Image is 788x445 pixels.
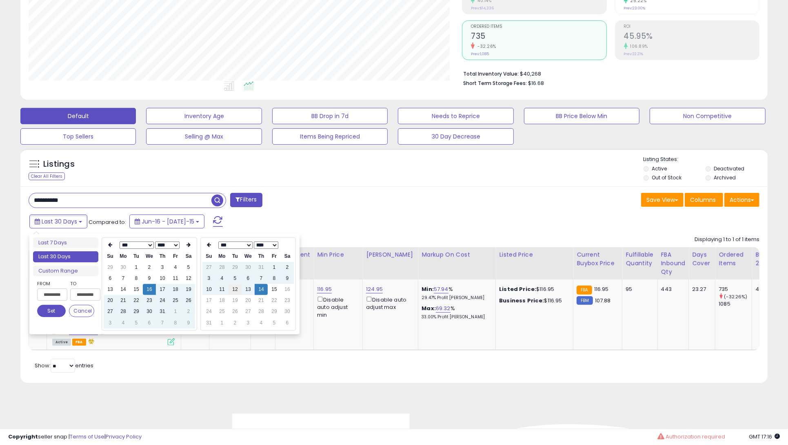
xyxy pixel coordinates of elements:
[86,338,95,344] i: hazardous material
[202,262,215,273] td: 27
[202,284,215,295] td: 10
[281,318,294,329] td: 6
[436,304,451,313] a: 69.32
[577,286,592,295] small: FBA
[255,295,268,306] td: 21
[422,285,434,293] b: Min:
[117,273,130,284] td: 7
[317,250,359,259] div: Min Price
[156,273,169,284] td: 10
[146,108,262,124] button: Inventory Age
[434,285,448,293] a: 57.94
[242,284,255,295] td: 13
[229,251,242,262] th: Tu
[268,262,281,273] td: 1
[272,128,388,145] button: Items Being Repriced
[215,306,229,317] td: 25
[130,306,143,317] td: 29
[650,108,765,124] button: Non Competitive
[577,250,619,268] div: Current Buybox Price
[268,251,281,262] th: Fr
[230,193,262,207] button: Filters
[418,247,496,280] th: The percentage added to the cost of goods (COGS) that forms the calculator for Min & Max prices.
[281,284,294,295] td: 16
[317,285,332,293] a: 116.95
[255,273,268,284] td: 7
[719,300,752,308] div: 1085
[242,295,255,306] td: 20
[463,70,519,77] b: Total Inventory Value:
[143,318,156,329] td: 6
[422,314,489,320] p: 33.00% Profit [PERSON_NAME]
[317,295,356,319] div: Disable auto adjust min
[719,250,748,268] div: Ordered Items
[229,306,242,317] td: 26
[35,362,93,369] span: Show: entries
[104,295,117,306] td: 20
[366,295,412,311] div: Disable auto adjust max
[471,6,494,11] small: Prev: $14,336
[182,295,195,306] td: 26
[724,193,759,207] button: Actions
[43,159,75,170] h5: Listings
[130,318,143,329] td: 5
[156,306,169,317] td: 31
[242,273,255,284] td: 6
[129,215,204,228] button: Jun-16 - [DATE]-15
[641,193,684,207] button: Save View
[268,273,281,284] td: 8
[99,328,165,335] span: | SKU: BW1_3614273790833
[471,51,489,56] small: Prev: 1,085
[143,273,156,284] td: 9
[215,284,229,295] td: 11
[156,284,169,295] td: 17
[279,250,310,268] div: Fulfillment Cost
[117,306,130,317] td: 28
[755,286,782,293] div: 40%
[202,273,215,284] td: 3
[33,237,98,248] li: Last 7 Days
[169,262,182,273] td: 4
[169,295,182,306] td: 25
[142,217,194,226] span: Jun-16 - [DATE]-15
[255,306,268,317] td: 28
[215,318,229,329] td: 1
[499,250,570,259] div: Listed Price
[146,128,262,145] button: Selling @ Max
[70,280,94,288] label: To
[156,251,169,262] th: Th
[156,318,169,329] td: 7
[268,295,281,306] td: 22
[242,306,255,317] td: 27
[242,251,255,262] th: We
[215,262,229,273] td: 28
[143,251,156,262] th: We
[528,79,544,87] span: $16.68
[644,156,768,163] p: Listing States:
[20,108,136,124] button: Default
[52,339,71,346] span: All listings currently available for purchase on Amazon
[215,273,229,284] td: 4
[714,174,736,181] label: Archived
[685,193,723,207] button: Columns
[724,293,747,300] small: (-32.26%)
[471,25,606,29] span: Ordered Items
[117,251,130,262] th: Mo
[624,6,646,11] small: Prev: 23.00%
[281,273,294,284] td: 9
[72,339,86,346] span: FBA
[156,295,169,306] td: 24
[422,304,436,312] b: Max:
[143,262,156,273] td: 2
[20,128,136,145] button: Top Sellers
[229,295,242,306] td: 19
[130,262,143,273] td: 1
[255,251,268,262] th: Th
[422,250,492,259] div: Markup on Cost
[692,250,712,268] div: Days Cover
[471,31,606,42] h2: 735
[169,284,182,295] td: 18
[104,273,117,284] td: 6
[624,25,759,29] span: ROI
[366,285,383,293] a: 124.95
